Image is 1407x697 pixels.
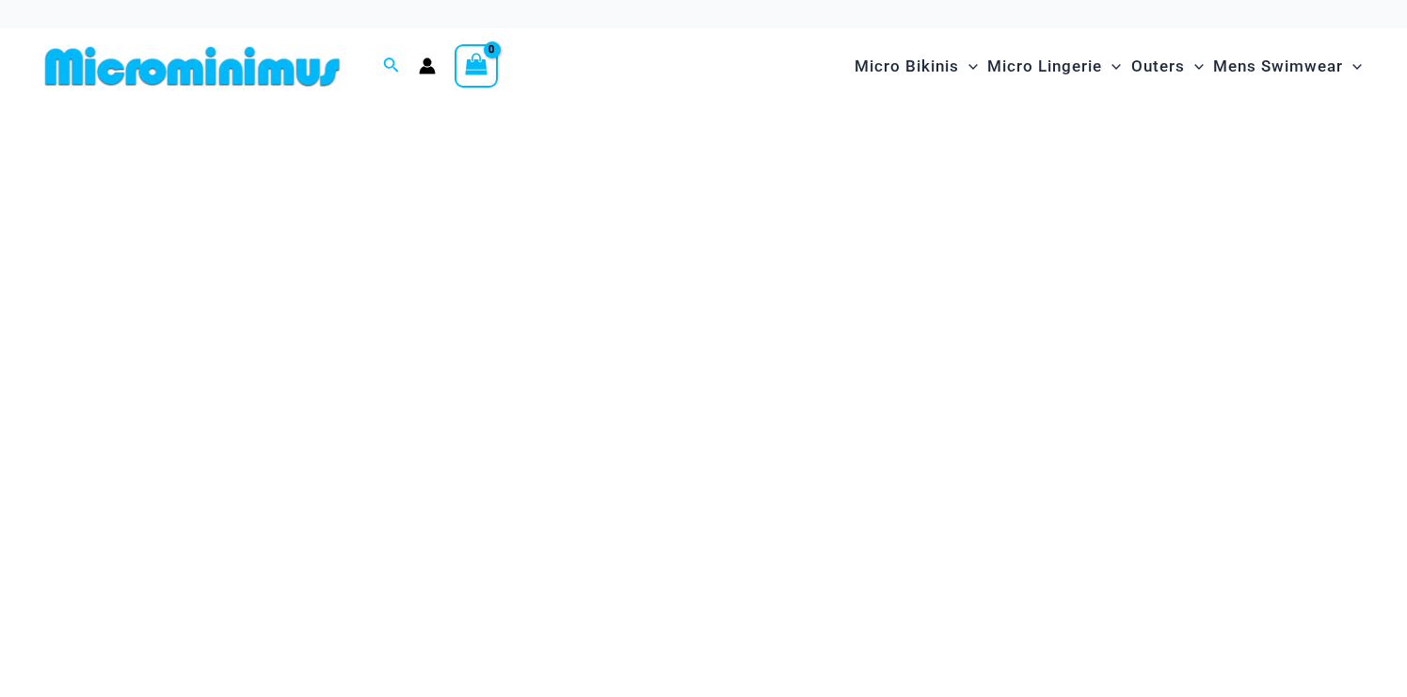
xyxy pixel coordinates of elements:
[1127,38,1208,95] a: OutersMenu ToggleMenu Toggle
[383,55,400,78] a: Search icon link
[1131,42,1185,90] span: Outers
[419,57,436,74] a: Account icon link
[983,38,1126,95] a: Micro LingerieMenu ToggleMenu Toggle
[1208,38,1367,95] a: Mens SwimwearMenu ToggleMenu Toggle
[1343,42,1362,90] span: Menu Toggle
[1213,42,1343,90] span: Mens Swimwear
[850,38,983,95] a: Micro BikinisMenu ToggleMenu Toggle
[847,35,1369,98] nav: Site Navigation
[455,44,498,88] a: View Shopping Cart, empty
[855,42,959,90] span: Micro Bikinis
[38,45,347,88] img: MM SHOP LOGO FLAT
[959,42,978,90] span: Menu Toggle
[987,42,1102,90] span: Micro Lingerie
[1185,42,1204,90] span: Menu Toggle
[1102,42,1121,90] span: Menu Toggle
